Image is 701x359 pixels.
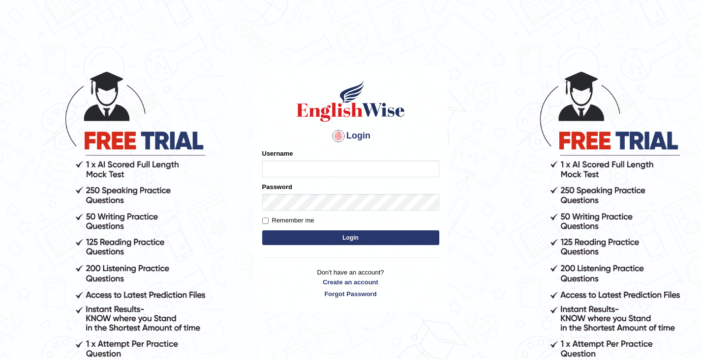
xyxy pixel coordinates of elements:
[262,230,439,245] button: Login
[262,216,314,225] label: Remember me
[262,218,269,224] input: Remember me
[262,128,439,144] h4: Login
[262,277,439,287] a: Create an account
[262,268,439,298] p: Don't have an account?
[262,182,292,192] label: Password
[262,289,439,299] a: Forgot Password
[262,149,293,158] label: Username
[295,79,407,123] img: Logo of English Wise sign in for intelligent practice with AI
